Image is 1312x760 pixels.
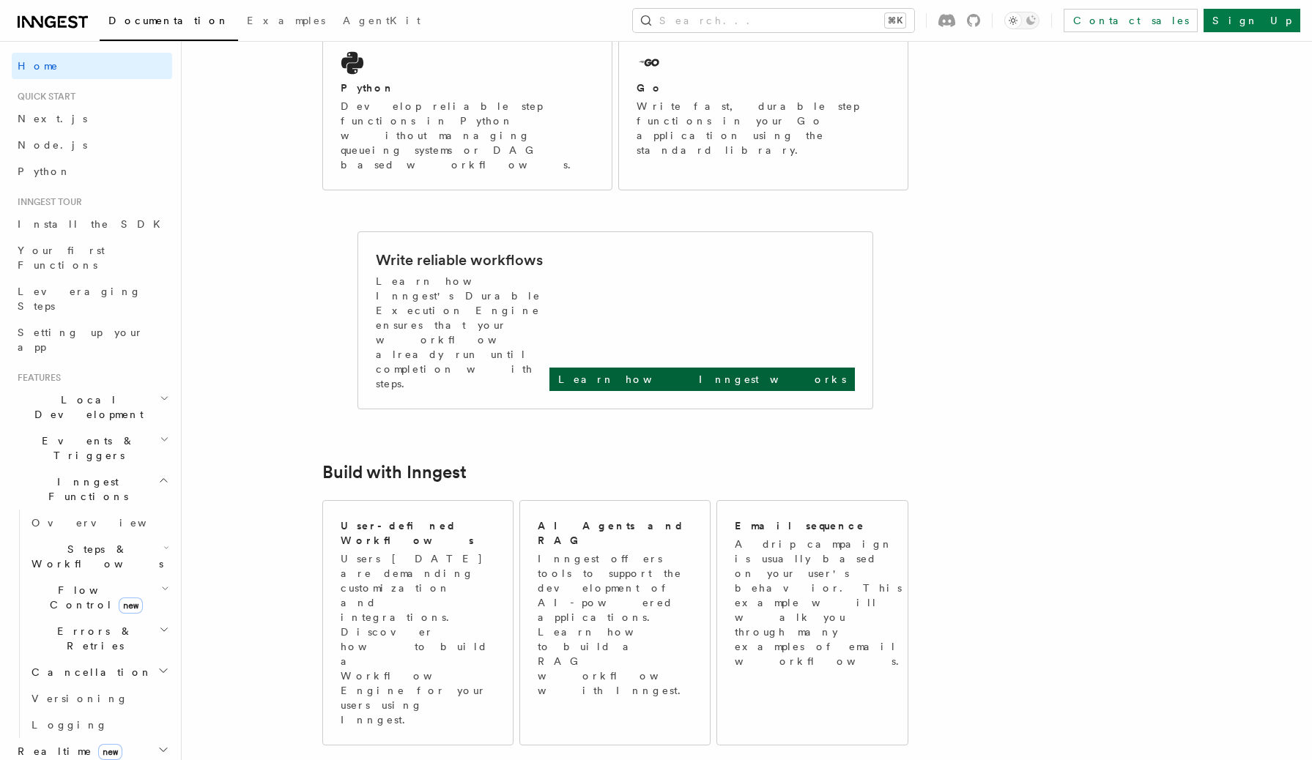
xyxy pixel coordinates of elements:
[735,518,865,533] h2: Email sequence
[12,196,82,208] span: Inngest tour
[341,551,495,727] p: Users [DATE] are demanding customization and integrations. Discover how to build a Workflow Engin...
[26,583,161,612] span: Flow Control
[12,319,172,360] a: Setting up your app
[238,4,334,40] a: Examples
[12,433,160,463] span: Events & Triggers
[1004,12,1039,29] button: Toggle dark mode
[549,368,855,391] a: Learn how Inngest works
[100,4,238,41] a: Documentation
[31,719,108,731] span: Logging
[334,4,429,40] a: AgentKit
[538,518,694,548] h2: AI Agents and RAG
[322,462,467,483] a: Build with Inngest
[1064,9,1198,32] a: Contact sales
[12,91,75,103] span: Quick start
[376,250,543,270] h2: Write reliable workflows
[18,139,87,151] span: Node.js
[12,53,172,79] a: Home
[885,13,905,28] kbd: ⌘K
[26,685,172,712] a: Versioning
[12,211,172,237] a: Install the SDK
[12,105,172,132] a: Next.js
[558,372,846,387] p: Learn how Inngest works
[12,469,172,510] button: Inngest Functions
[26,659,172,685] button: Cancellation
[322,30,612,190] a: PythonDevelop reliable step functions in Python without managing queueing systems or DAG based wo...
[26,624,159,653] span: Errors & Retries
[12,158,172,185] a: Python
[618,30,908,190] a: GoWrite fast, durable step functions in your Go application using the standard library.
[26,542,163,571] span: Steps & Workflows
[735,537,908,668] p: A drip campaign is usually based on your user's behavior. This example will walk you through many...
[12,744,122,759] span: Realtime
[26,712,172,738] a: Logging
[341,518,495,548] h2: User-defined Workflows
[26,536,172,577] button: Steps & Workflows
[26,618,172,659] button: Errors & Retries
[12,474,158,504] span: Inngest Functions
[247,15,325,26] span: Examples
[637,81,663,95] h2: Go
[538,551,694,698] p: Inngest offers tools to support the development of AI-powered applications. Learn how to build a ...
[341,99,594,172] p: Develop reliable step functions in Python without managing queueing systems or DAG based workflows.
[26,577,172,618] button: Flow Controlnew
[341,81,395,95] h2: Python
[12,428,172,469] button: Events & Triggers
[12,510,172,738] div: Inngest Functions
[12,392,160,422] span: Local Development
[26,665,152,679] span: Cancellation
[18,59,59,73] span: Home
[1204,9,1300,32] a: Sign Up
[119,597,143,614] span: new
[633,9,914,32] button: Search...⌘K
[18,286,141,312] span: Leveraging Steps
[98,744,122,760] span: new
[343,15,420,26] span: AgentKit
[12,372,61,384] span: Features
[18,165,71,177] span: Python
[322,500,514,745] a: User-defined WorkflowsUsers [DATE] are demanding customization and integrations. Discover how to ...
[18,113,87,124] span: Next.js
[716,500,908,745] a: Email sequenceA drip campaign is usually based on your user's behavior. This example will walk yo...
[376,274,549,391] p: Learn how Inngest's Durable Execution Engine ensures that your workflow already run until complet...
[12,387,172,428] button: Local Development
[31,693,128,704] span: Versioning
[637,99,890,157] p: Write fast, durable step functions in your Go application using the standard library.
[12,237,172,278] a: Your first Functions
[18,245,105,271] span: Your first Functions
[26,510,172,536] a: Overview
[108,15,229,26] span: Documentation
[12,278,172,319] a: Leveraging Steps
[18,218,169,230] span: Install the SDK
[31,517,182,529] span: Overview
[12,132,172,158] a: Node.js
[18,327,144,353] span: Setting up your app
[519,500,711,745] a: AI Agents and RAGInngest offers tools to support the development of AI-powered applications. Lear...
